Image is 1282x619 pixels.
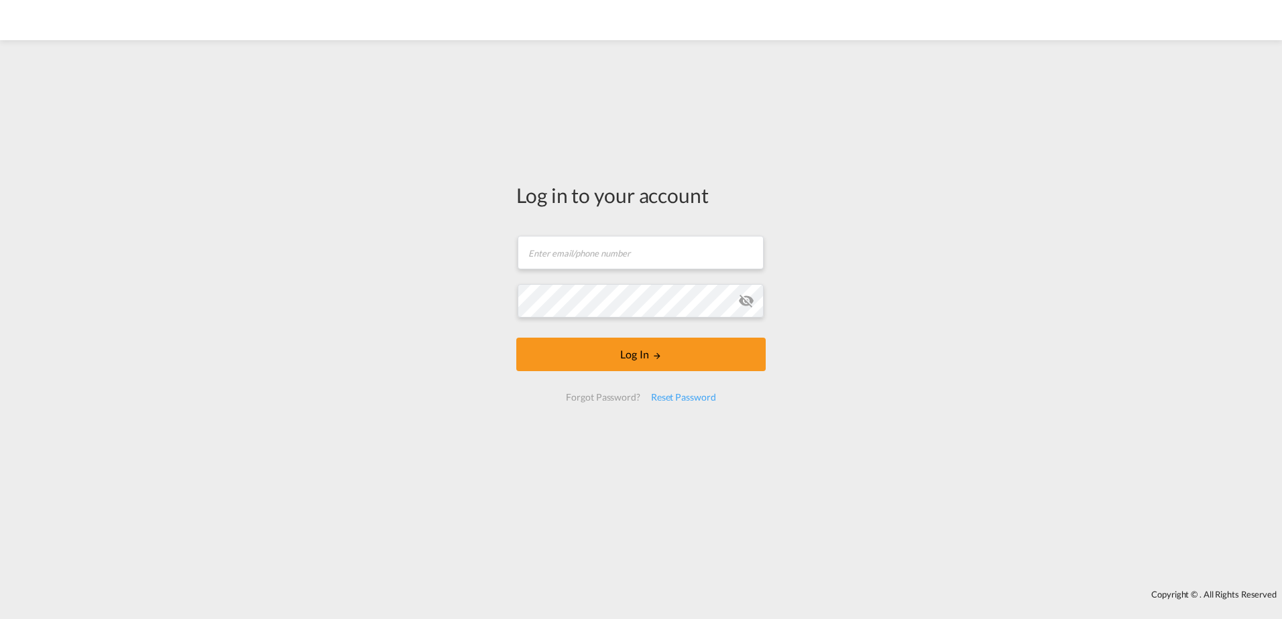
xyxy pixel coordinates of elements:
div: Forgot Password? [561,385,645,409]
md-icon: icon-eye-off [738,293,754,309]
div: Log in to your account [516,181,766,209]
input: Enter email/phone number [518,236,764,269]
div: Reset Password [646,385,721,409]
button: LOGIN [516,338,766,371]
